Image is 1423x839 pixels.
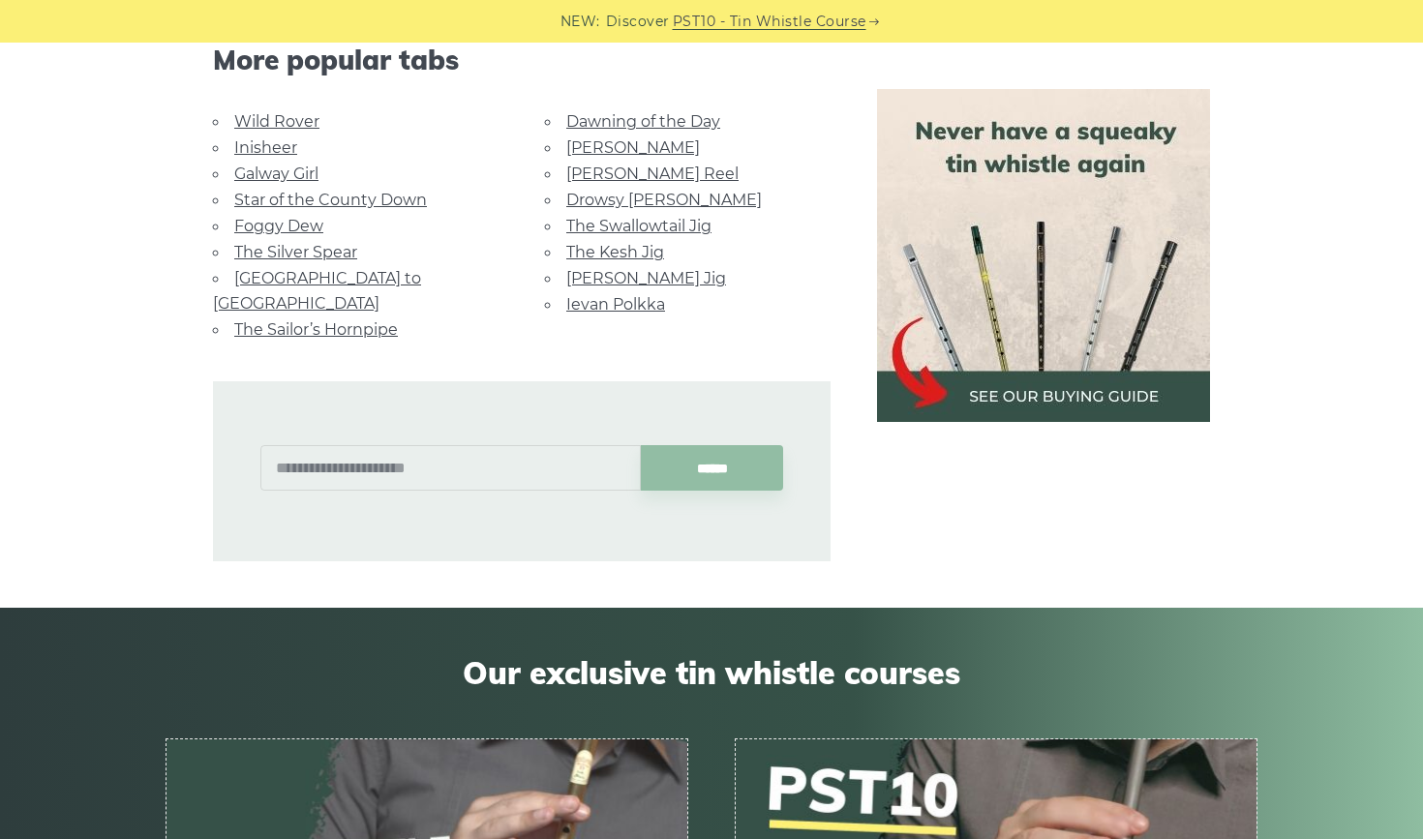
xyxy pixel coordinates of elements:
[566,112,720,131] a: Dawning of the Day
[566,191,762,209] a: Drowsy [PERSON_NAME]
[877,89,1210,422] img: tin whistle buying guide
[234,138,297,157] a: Inisheer
[234,165,318,183] a: Galway Girl
[566,295,665,314] a: Ievan Polkka
[566,269,726,287] a: [PERSON_NAME] Jig
[213,269,421,313] a: [GEOGRAPHIC_DATA] to [GEOGRAPHIC_DATA]
[566,217,711,235] a: The Swallowtail Jig
[213,44,831,76] span: More popular tabs
[566,165,739,183] a: [PERSON_NAME] Reel
[560,11,600,33] span: NEW:
[673,11,866,33] a: PST10 - Tin Whistle Course
[234,191,427,209] a: Star of the County Down
[566,243,664,261] a: The Kesh Jig
[166,654,1257,691] span: Our exclusive tin whistle courses
[606,11,670,33] span: Discover
[234,320,398,339] a: The Sailor’s Hornpipe
[234,243,357,261] a: The Silver Spear
[566,138,700,157] a: [PERSON_NAME]
[234,112,319,131] a: Wild Rover
[234,217,323,235] a: Foggy Dew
